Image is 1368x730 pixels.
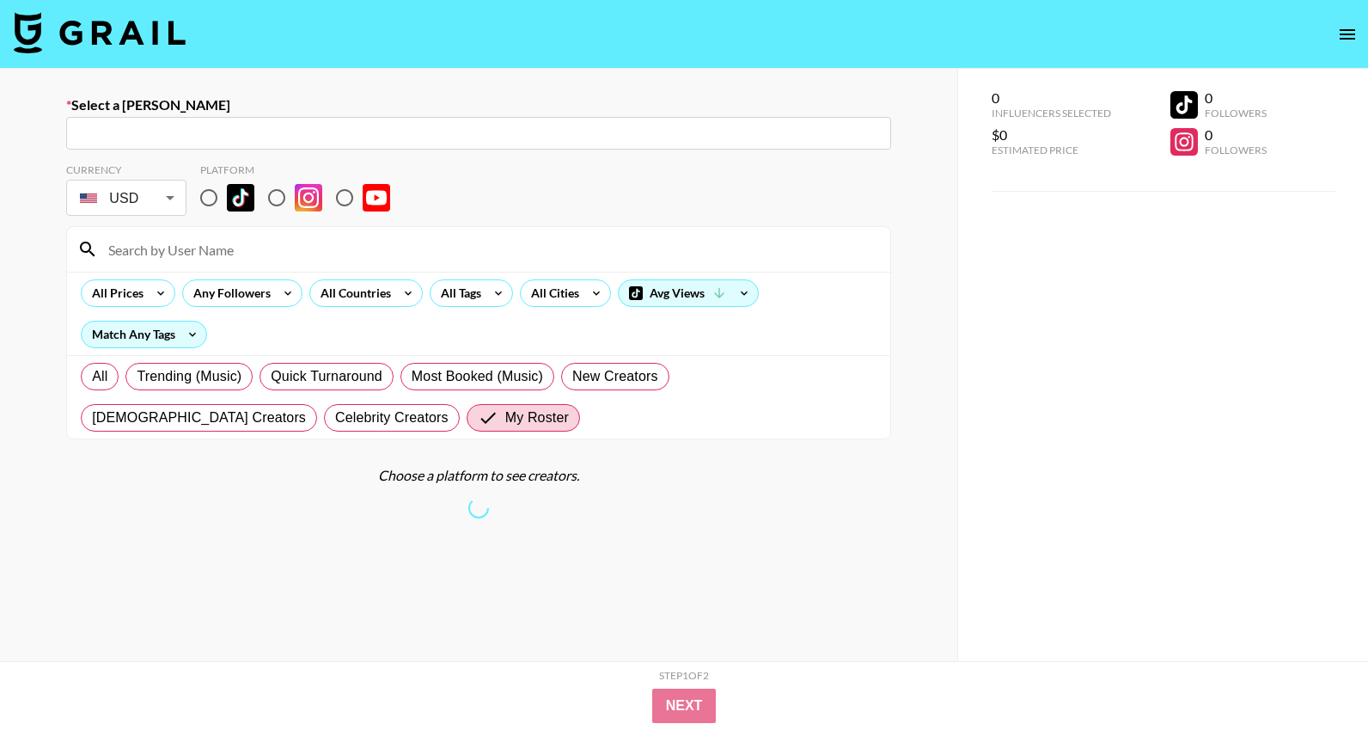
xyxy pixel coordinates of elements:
[1205,89,1267,107] div: 0
[14,12,186,53] img: Grail Talent
[271,366,382,387] span: Quick Turnaround
[183,280,274,306] div: Any Followers
[659,669,709,682] div: Step 1 of 2
[66,467,891,484] div: Choose a platform to see creators.
[66,163,186,176] div: Currency
[1205,144,1267,156] div: Followers
[431,280,485,306] div: All Tags
[200,163,404,176] div: Platform
[521,280,583,306] div: All Cities
[82,322,206,347] div: Match Any Tags
[92,408,306,428] span: [DEMOGRAPHIC_DATA] Creators
[1205,107,1267,120] div: Followers
[412,366,543,387] span: Most Booked (Music)
[92,366,107,387] span: All
[1330,17,1365,52] button: open drawer
[70,183,183,213] div: USD
[98,236,880,263] input: Search by User Name
[295,184,322,212] img: Instagram
[992,126,1111,144] div: $0
[137,366,241,387] span: Trending (Music)
[652,689,717,723] button: Next
[310,280,394,306] div: All Countries
[572,366,658,387] span: New Creators
[335,408,449,428] span: Celebrity Creators
[992,89,1111,107] div: 0
[66,96,891,113] label: Select a [PERSON_NAME]
[619,280,758,306] div: Avg Views
[227,184,254,212] img: TikTok
[363,184,390,212] img: YouTube
[992,144,1111,156] div: Estimated Price
[1205,126,1267,144] div: 0
[992,107,1111,120] div: Influencers Selected
[505,408,569,428] span: My Roster
[82,280,147,306] div: All Prices
[467,496,492,521] span: Refreshing talent, talent...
